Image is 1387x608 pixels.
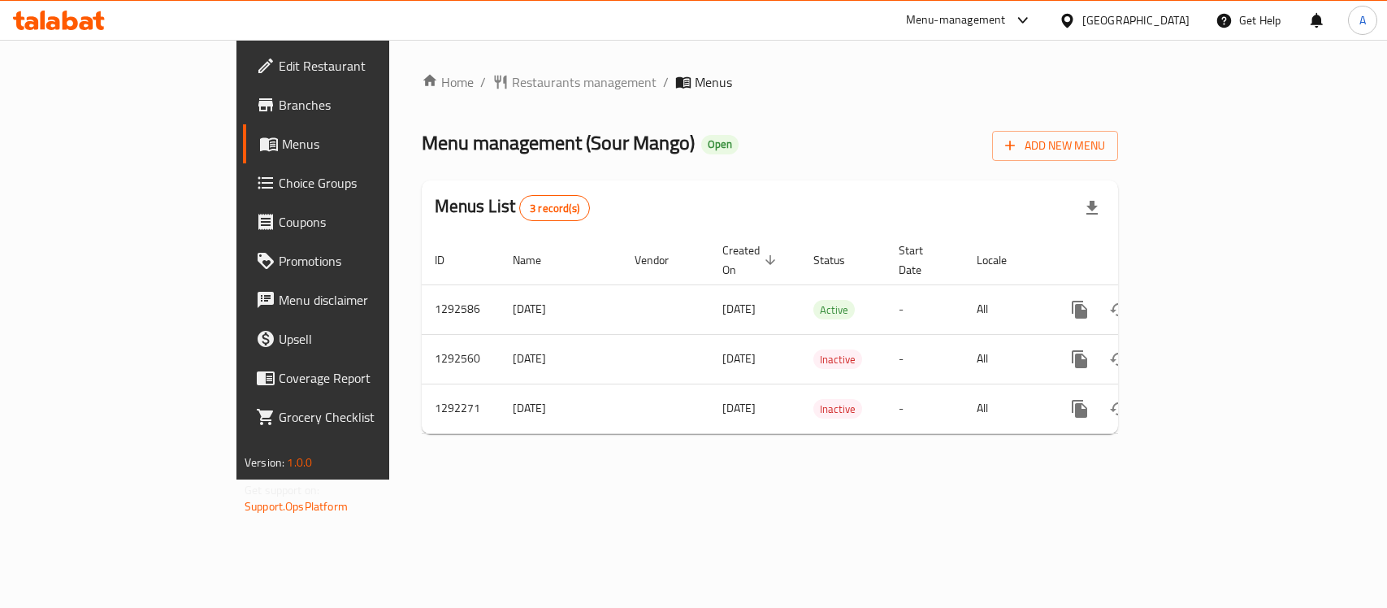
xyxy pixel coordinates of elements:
[1099,389,1138,428] button: Change Status
[813,350,862,369] span: Inactive
[1060,389,1099,428] button: more
[435,194,590,221] h2: Menus List
[245,452,284,473] span: Version:
[279,329,455,349] span: Upsell
[243,397,468,436] a: Grocery Checklist
[480,72,486,92] li: /
[722,348,756,369] span: [DATE]
[813,301,855,319] span: Active
[992,131,1118,161] button: Add New Menu
[1005,136,1105,156] span: Add New Menu
[635,250,690,270] span: Vendor
[886,284,964,334] td: -
[279,173,455,193] span: Choice Groups
[1073,189,1112,228] div: Export file
[279,95,455,115] span: Branches
[899,241,944,280] span: Start Date
[279,407,455,427] span: Grocery Checklist
[1082,11,1190,29] div: [GEOGRAPHIC_DATA]
[519,195,590,221] div: Total records count
[964,334,1047,384] td: All
[287,452,312,473] span: 1.0.0
[500,334,622,384] td: [DATE]
[722,298,756,319] span: [DATE]
[1099,290,1138,329] button: Change Status
[422,236,1229,434] table: enhanced table
[500,284,622,334] td: [DATE]
[1047,236,1229,285] th: Actions
[282,134,455,154] span: Menus
[243,319,468,358] a: Upsell
[422,72,1118,92] nav: breadcrumb
[813,399,862,419] div: Inactive
[977,250,1028,270] span: Locale
[279,251,455,271] span: Promotions
[813,350,862,369] div: Inactive
[813,250,866,270] span: Status
[500,384,622,433] td: [DATE]
[243,124,468,163] a: Menus
[243,358,468,397] a: Coverage Report
[279,368,455,388] span: Coverage Report
[245,480,319,501] span: Get support on:
[701,137,739,151] span: Open
[1060,290,1099,329] button: more
[722,241,781,280] span: Created On
[722,397,756,419] span: [DATE]
[886,384,964,433] td: -
[243,46,468,85] a: Edit Restaurant
[813,300,855,319] div: Active
[1060,340,1099,379] button: more
[492,72,657,92] a: Restaurants management
[279,56,455,76] span: Edit Restaurant
[663,72,669,92] li: /
[964,384,1047,433] td: All
[279,290,455,310] span: Menu disclaimer
[701,135,739,154] div: Open
[906,11,1006,30] div: Menu-management
[243,280,468,319] a: Menu disclaimer
[243,85,468,124] a: Branches
[813,400,862,419] span: Inactive
[245,496,348,517] a: Support.OpsPlatform
[964,284,1047,334] td: All
[243,202,468,241] a: Coupons
[243,163,468,202] a: Choice Groups
[512,72,657,92] span: Restaurants management
[695,72,732,92] span: Menus
[1099,340,1138,379] button: Change Status
[886,334,964,384] td: -
[422,124,695,161] span: Menu management ( Sour Mango )
[513,250,562,270] span: Name
[243,241,468,280] a: Promotions
[520,201,589,216] span: 3 record(s)
[279,212,455,232] span: Coupons
[1359,11,1366,29] span: A
[435,250,466,270] span: ID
